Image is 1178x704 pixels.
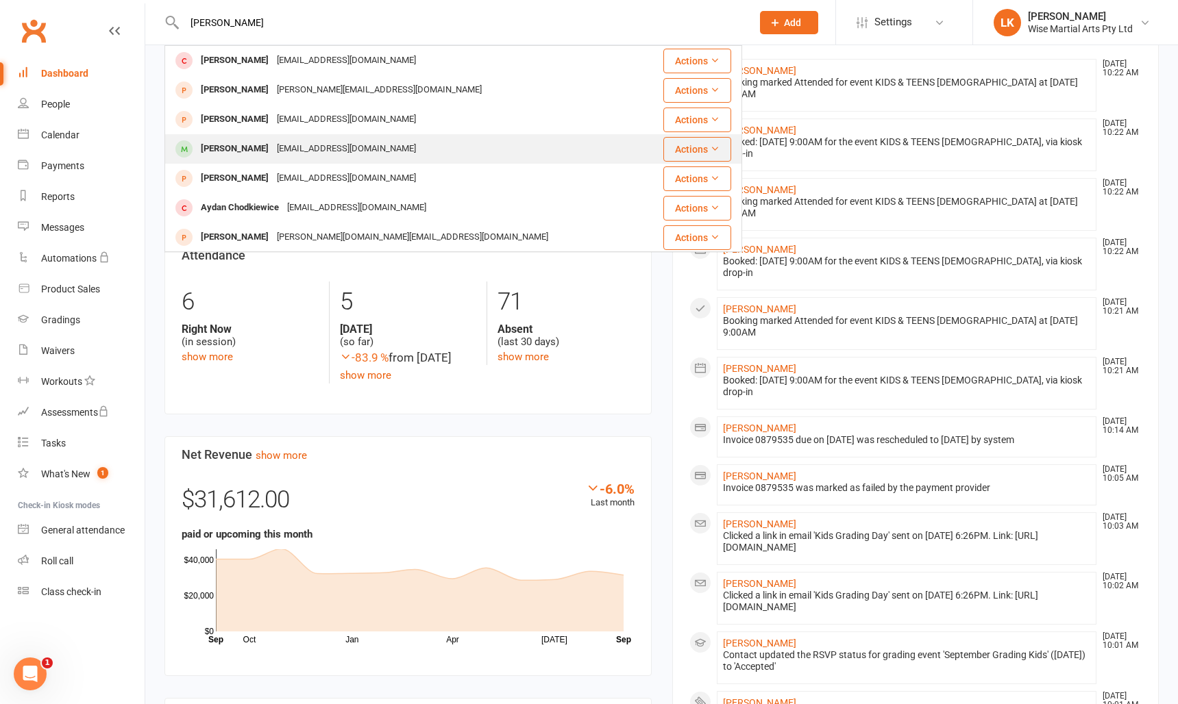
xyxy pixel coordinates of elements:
div: (so far) [340,323,476,349]
a: show more [256,449,307,462]
div: (in session) [182,323,319,349]
a: show more [498,351,549,363]
time: [DATE] 10:02 AM [1096,573,1141,590]
div: (last 30 days) [498,323,634,349]
div: Waivers [41,345,75,356]
span: 1 [42,657,53,668]
button: Actions [663,137,731,162]
a: Tasks [18,428,145,459]
div: Workouts [41,376,82,387]
div: [EMAIL_ADDRESS][DOMAIN_NAME] [273,51,420,71]
div: Payments [41,160,84,171]
a: [PERSON_NAME] [723,184,796,195]
div: Contact updated the RSVP status for grading event 'September Grading Kids' ([DATE]) to 'Accepted' [723,649,1091,672]
time: [DATE] 10:22 AM [1096,179,1141,197]
a: Reports [18,181,145,212]
strong: [DATE] [340,323,476,336]
div: Clicked a link in email 'Kids Grading Day' sent on [DATE] 6:26PM. Link: [URL][DOMAIN_NAME] [723,530,1091,553]
time: [DATE] 10:21 AM [1096,298,1141,316]
div: [PERSON_NAME] [197,80,273,100]
div: Wise Martial Arts Pty Ltd [1028,23,1133,35]
div: [PERSON_NAME][EMAIL_ADDRESS][DOMAIN_NAME] [273,80,486,100]
h3: Net Revenue [182,448,635,462]
div: 71 [498,281,634,323]
div: $31,612.00 [182,481,635,526]
div: Messages [41,222,84,233]
div: [PERSON_NAME] [1028,10,1133,23]
strong: paid or upcoming this month [182,528,312,540]
input: Search... [180,13,742,32]
div: Assessments [41,407,109,418]
time: [DATE] 10:22 AM [1096,60,1141,77]
div: Invoice 0879535 was marked as failed by the payment provider [723,482,1091,494]
button: Actions [663,196,731,221]
div: [EMAIL_ADDRESS][DOMAIN_NAME] [273,168,420,188]
div: LK [994,9,1021,36]
div: [EMAIL_ADDRESS][DOMAIN_NAME] [273,139,420,159]
a: [PERSON_NAME] [723,638,796,649]
h3: Attendance [182,249,635,262]
div: Clicked a link in email 'Kids Grading Day' sent on [DATE] 6:26PM. Link: [URL][DOMAIN_NAME] [723,590,1091,613]
button: Actions [663,166,731,191]
time: [DATE] 10:03 AM [1096,513,1141,531]
iframe: Intercom live chat [14,657,47,690]
div: [PERSON_NAME] [197,110,273,129]
div: Dashboard [41,68,88,79]
a: Waivers [18,336,145,366]
div: Booked: [DATE] 9:00AM for the event KIDS & TEENS [DEMOGRAPHIC_DATA], via kiosk drop-in [723,136,1091,160]
button: Actions [663,225,731,250]
a: Dashboard [18,58,145,89]
time: [DATE] 10:05 AM [1096,465,1141,483]
div: -6.0% [586,481,635,496]
a: What's New1 [18,459,145,490]
a: Product Sales [18,274,145,305]
div: Booking marked Attended for event KIDS & TEENS [DEMOGRAPHIC_DATA] at [DATE] 9:00AM [723,315,1091,338]
a: Gradings [18,305,145,336]
a: [PERSON_NAME] [723,578,796,589]
div: Roll call [41,555,73,566]
a: Roll call [18,546,145,577]
time: [DATE] 10:01 AM [1096,632,1141,650]
a: Class kiosk mode [18,577,145,607]
time: [DATE] 10:14 AM [1096,417,1141,435]
a: Calendar [18,120,145,151]
div: Invoice 0879535 due on [DATE] was rescheduled to [DATE] by system [723,434,1091,446]
a: show more [182,351,233,363]
div: [PERSON_NAME] [197,51,273,71]
a: Messages [18,212,145,243]
time: [DATE] 10:22 AM [1096,119,1141,137]
a: [PERSON_NAME] [723,423,796,433]
div: Product Sales [41,284,100,294]
div: Tasks [41,438,66,449]
button: Actions [663,78,731,103]
a: [PERSON_NAME] [723,65,796,76]
button: Actions [663,108,731,132]
div: [PERSON_NAME][DOMAIN_NAME][EMAIL_ADDRESS][DOMAIN_NAME] [273,227,552,247]
a: Automations [18,243,145,274]
a: show more [340,369,391,381]
a: [PERSON_NAME] [723,470,796,481]
div: Automations [41,253,97,264]
a: [PERSON_NAME] [723,244,796,255]
a: Assessments [18,397,145,428]
div: [PERSON_NAME] [197,227,273,247]
a: [PERSON_NAME] [723,363,796,374]
div: Booking marked Attended for event KIDS & TEENS [DEMOGRAPHIC_DATA] at [DATE] 9:00AM [723,196,1091,219]
div: from [DATE] [340,349,476,367]
div: Booked: [DATE] 9:00AM for the event KIDS & TEENS [DEMOGRAPHIC_DATA], via kiosk drop-in [723,375,1091,398]
a: [PERSON_NAME] [723,303,796,314]
div: [EMAIL_ADDRESS][DOMAIN_NAME] [283,198,430,218]
div: [PERSON_NAME] [197,139,273,159]
a: [PERSON_NAME] [723,518,796,529]
div: Aydan Chodkiewice [197,198,283,218]
button: Actions [663,49,731,73]
a: Payments [18,151,145,181]
div: [PERSON_NAME] [197,168,273,188]
span: Add [784,17,801,28]
div: Calendar [41,129,79,140]
div: 5 [340,281,476,323]
div: 6 [182,281,319,323]
a: [PERSON_NAME] [723,125,796,136]
div: People [41,99,70,110]
div: Class check-in [41,586,101,597]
